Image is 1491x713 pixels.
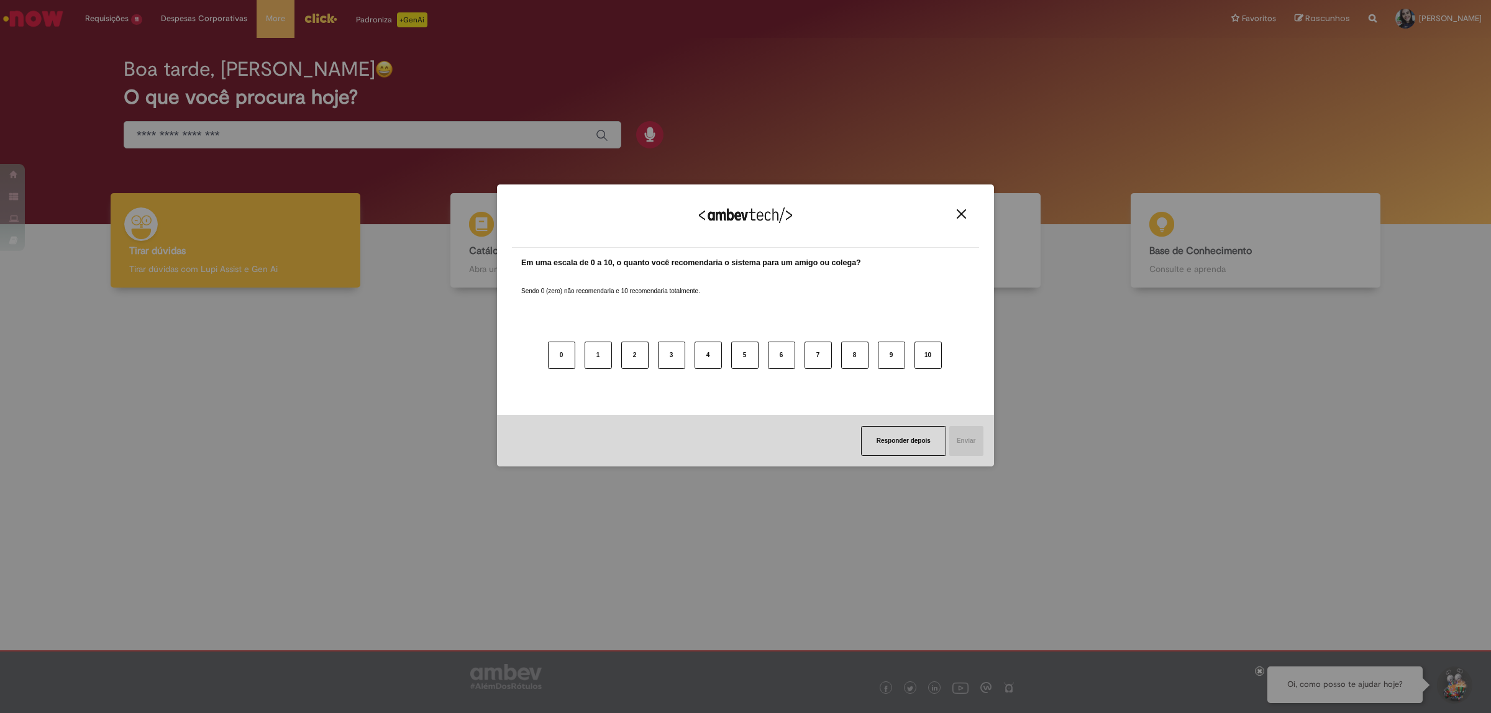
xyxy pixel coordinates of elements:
button: 7 [805,342,832,369]
img: Close [957,209,966,219]
button: 2 [621,342,649,369]
button: 4 [695,342,722,369]
img: Logo Ambevtech [699,207,792,223]
label: Em uma escala de 0 a 10, o quanto você recomendaria o sistema para um amigo ou colega? [521,257,861,269]
button: 8 [841,342,869,369]
button: 3 [658,342,685,369]
button: 1 [585,342,612,369]
button: Close [953,209,970,219]
label: Sendo 0 (zero) não recomendaria e 10 recomendaria totalmente. [521,272,700,296]
button: 10 [914,342,942,369]
button: Responder depois [861,426,946,456]
button: 0 [548,342,575,369]
button: 6 [768,342,795,369]
button: 9 [878,342,905,369]
button: 5 [731,342,759,369]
